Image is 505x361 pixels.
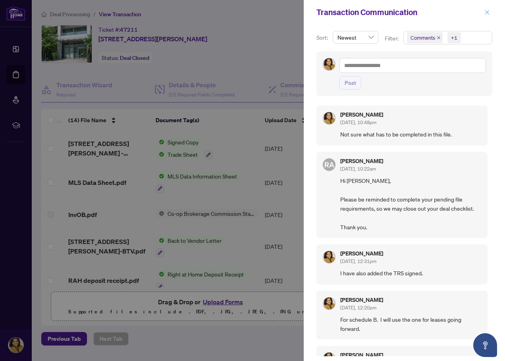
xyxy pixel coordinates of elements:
[340,352,383,358] h5: [PERSON_NAME]
[337,31,374,43] span: Newest
[340,305,376,311] span: [DATE], 12:20pm
[340,297,383,303] h5: [PERSON_NAME]
[473,333,497,357] button: Open asap
[407,32,443,43] span: Comments
[451,34,457,42] div: +1
[339,76,361,90] button: Post
[340,176,481,232] span: Hi [PERSON_NAME], Please be reminded to complete your pending file requirements, so we may close ...
[340,251,383,256] h5: [PERSON_NAME]
[340,119,376,125] span: [DATE], 10:48pm
[340,269,481,278] span: I have also added the TRS signed.
[340,315,481,334] span: For schedule B. I will use the one for leases going forward.
[340,130,481,139] span: Not sure what has to be completed in this file.
[316,33,330,42] p: Sort:
[324,159,334,170] span: RA
[323,251,335,263] img: Profile Icon
[411,34,435,42] span: Comments
[323,298,335,309] img: Profile Icon
[385,34,400,43] p: Filter:
[437,36,441,40] span: close
[484,10,490,15] span: close
[323,112,335,124] img: Profile Icon
[340,158,383,164] h5: [PERSON_NAME]
[340,112,383,117] h5: [PERSON_NAME]
[323,58,335,70] img: Profile Icon
[340,258,376,264] span: [DATE], 12:31pm
[340,166,376,172] span: [DATE], 10:22am
[316,6,482,18] div: Transaction Communication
